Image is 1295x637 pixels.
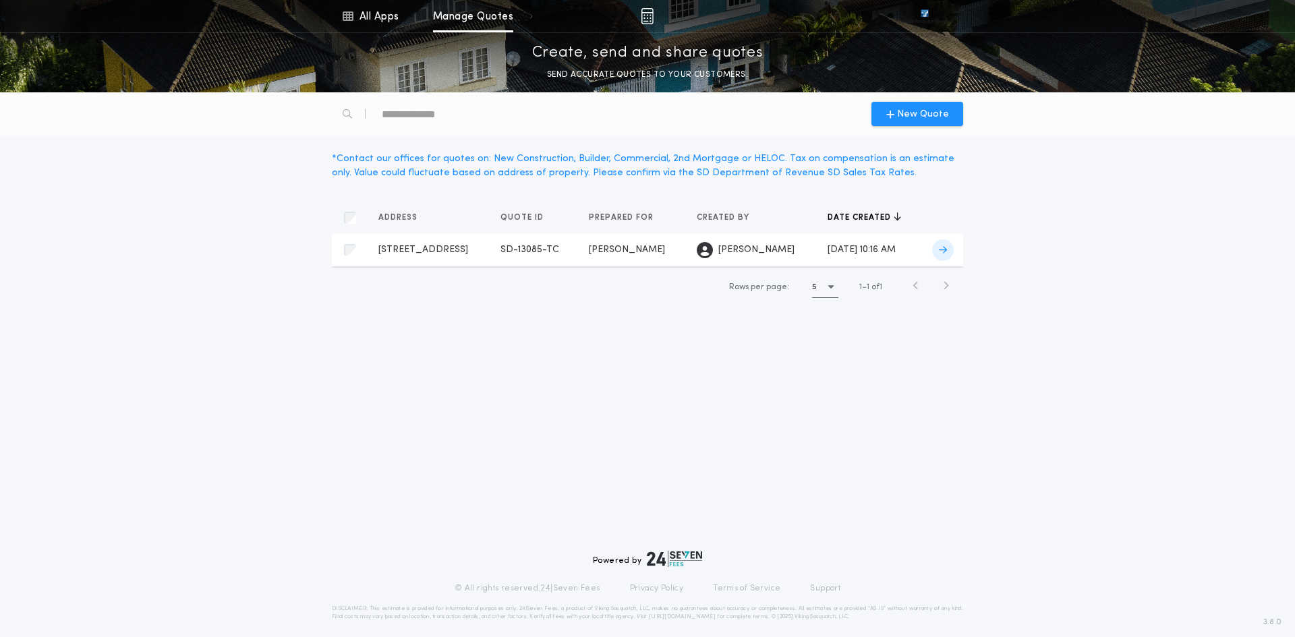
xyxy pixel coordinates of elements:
a: Terms of Service [713,583,780,594]
span: Prepared for [589,212,656,223]
button: Quote ID [500,211,554,224]
span: Rows per page: [729,283,789,291]
div: * Contact our offices for quotes on: New Construction, Builder, Commercial, 2nd Mortgage or HELOC... [332,152,963,180]
button: Date created [828,211,901,224]
button: Address [378,211,428,224]
button: Created by [697,211,759,224]
span: 1 [867,283,869,291]
p: Create, send and share quotes [532,42,764,64]
span: Address [378,212,420,223]
a: Support [810,583,840,594]
span: Quote ID [500,212,546,223]
span: [PERSON_NAME] [589,245,665,255]
img: img [641,8,654,24]
span: Date created [828,212,894,223]
span: Created by [697,212,752,223]
div: Powered by [593,551,702,567]
button: New Quote [871,102,963,126]
p: SEND ACCURATE QUOTES TO YOUR CUSTOMERS. [547,68,748,82]
span: [PERSON_NAME] [718,243,795,257]
span: 1 [859,283,862,291]
span: New Quote [897,107,949,121]
span: [DATE] 10:16 AM [828,245,896,255]
button: 5 [812,276,838,298]
a: [URL][DOMAIN_NAME] [649,614,716,619]
img: logo [647,551,702,567]
p: DISCLAIMER: This estimate is provided for informational purposes only. 24|Seven Fees, a product o... [332,605,963,621]
span: 3.8.0 [1263,616,1282,628]
span: of 1 [871,281,882,293]
span: SD-13085-TC [500,245,559,255]
h1: 5 [812,280,817,294]
p: © All rights reserved. 24|Seven Fees [455,583,600,594]
a: Privacy Policy [630,583,684,594]
img: vs-icon [896,9,953,23]
span: [STREET_ADDRESS] [378,245,468,255]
